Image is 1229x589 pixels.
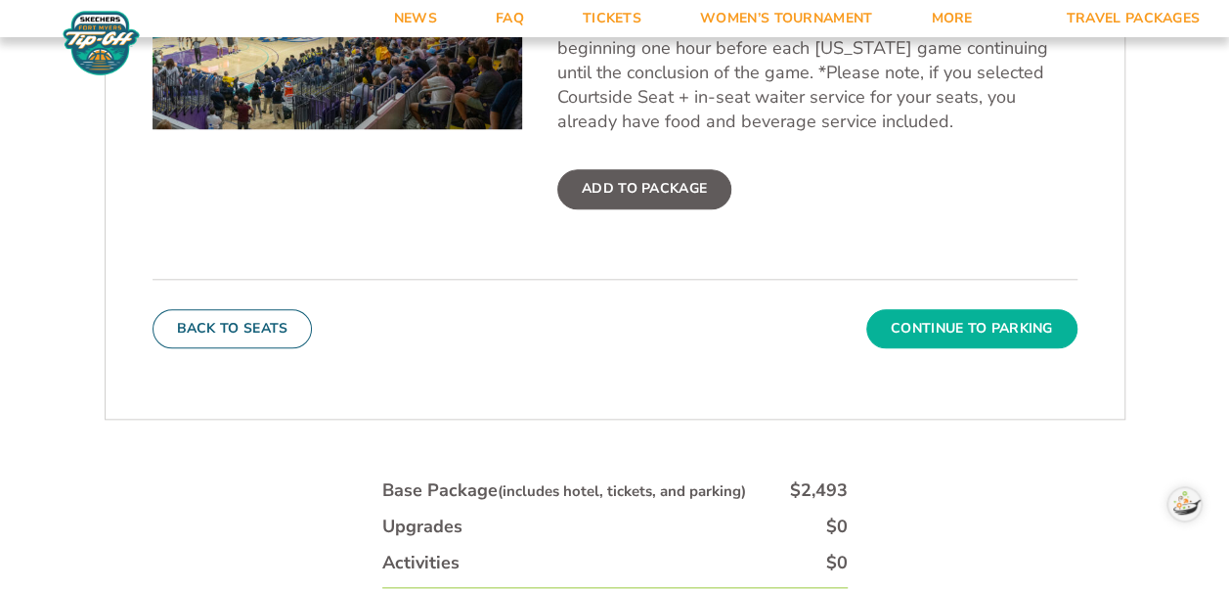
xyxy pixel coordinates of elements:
div: Base Package [382,478,746,503]
label: Add To Package [557,169,731,208]
div: Activities [382,551,460,575]
div: Upgrades [382,515,462,539]
button: Back To Seats [153,309,313,348]
div: $0 [826,551,848,575]
small: (includes hotel, tickets, and parking) [498,481,746,501]
div: $0 [826,515,848,539]
button: Continue To Parking [866,309,1077,348]
img: Fort Myers Tip-Off [59,10,144,76]
div: $2,493 [790,478,848,503]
